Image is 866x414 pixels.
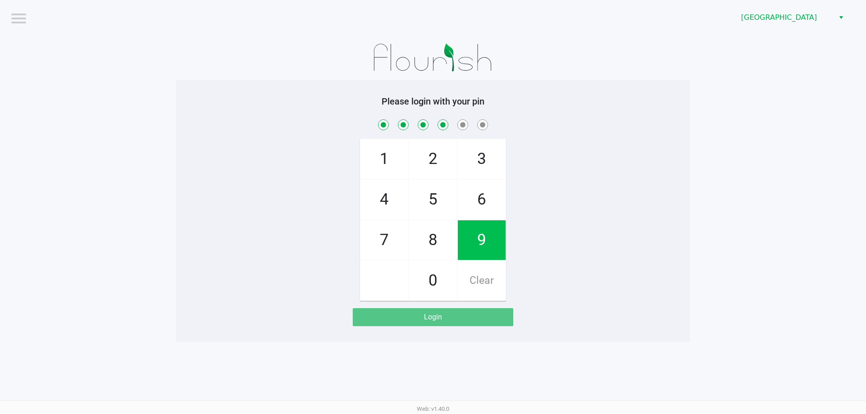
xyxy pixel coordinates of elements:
span: 4 [360,180,408,219]
button: Select [834,9,848,26]
span: 1 [360,139,408,179]
span: [GEOGRAPHIC_DATA] [741,12,829,23]
span: 9 [458,220,506,260]
span: 6 [458,180,506,219]
span: Web: v1.40.0 [417,405,449,412]
span: 2 [409,139,457,179]
span: 8 [409,220,457,260]
span: 0 [409,261,457,300]
h5: Please login with your pin [183,96,683,107]
span: 7 [360,220,408,260]
span: 3 [458,139,506,179]
span: 5 [409,180,457,219]
span: Clear [458,261,506,300]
